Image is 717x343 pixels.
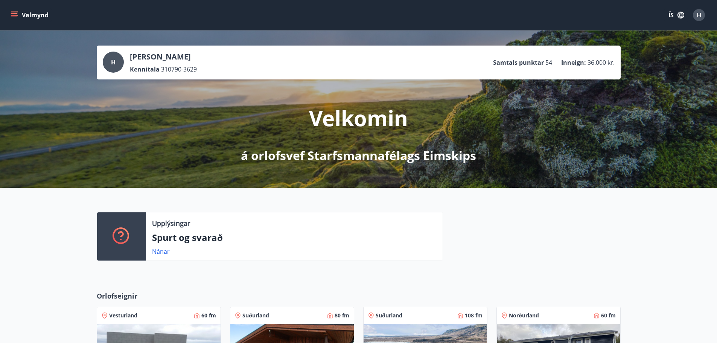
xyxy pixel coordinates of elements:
span: 80 fm [335,312,349,319]
span: Orlofseignir [97,291,137,301]
span: Suðurland [242,312,269,319]
span: 36.000 kr. [588,58,615,67]
button: ÍS [664,8,688,22]
button: menu [9,8,52,22]
span: 310790-3629 [161,65,197,73]
span: 60 fm [201,312,216,319]
span: H [111,58,116,66]
p: Inneign : [561,58,586,67]
span: Suðurland [376,312,402,319]
p: Spurt og svarað [152,231,437,244]
a: Nánar [152,247,170,256]
p: Kennitala [130,65,160,73]
p: Velkomin [309,104,408,132]
span: Vesturland [109,312,137,319]
span: Norðurland [509,312,539,319]
button: H [690,6,708,24]
span: 54 [545,58,552,67]
span: H [697,11,701,19]
span: 108 fm [465,312,483,319]
p: Upplýsingar [152,218,190,228]
p: á orlofsvef Starfsmannafélags Eimskips [241,147,476,164]
p: [PERSON_NAME] [130,52,197,62]
span: 60 fm [601,312,616,319]
p: Samtals punktar [493,58,544,67]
